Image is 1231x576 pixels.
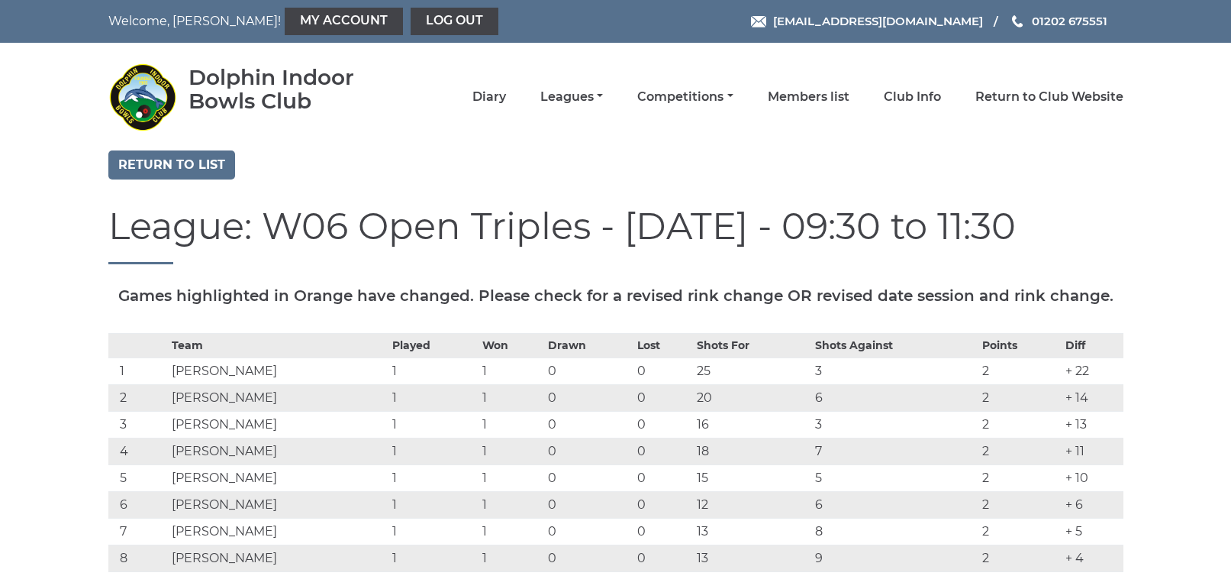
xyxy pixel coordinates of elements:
td: 20 [693,384,811,411]
th: Shots Against [811,333,978,358]
td: 0 [544,411,633,438]
td: 1 [479,545,544,571]
td: 1 [388,411,478,438]
td: 18 [693,438,811,464]
td: 1 [479,384,544,411]
td: [PERSON_NAME] [168,358,388,384]
td: 13 [693,518,811,545]
td: 2 [978,438,1062,464]
td: [PERSON_NAME] [168,464,388,491]
td: [PERSON_NAME] [168,491,388,518]
h5: Games highlighted in Orange have changed. Please check for a revised rink change OR revised date ... [108,287,1123,304]
a: Leagues [540,89,603,105]
td: 0 [633,491,693,518]
td: 2 [978,545,1062,571]
td: 0 [544,545,633,571]
td: 2 [978,358,1062,384]
a: Diary [472,89,506,105]
td: 1 [479,518,544,545]
td: [PERSON_NAME] [168,545,388,571]
td: 1 [388,358,478,384]
img: Email [751,16,766,28]
td: + 14 [1062,384,1123,411]
td: 0 [633,384,693,411]
td: 1 [388,545,478,571]
td: + 13 [1062,411,1123,438]
td: + 22 [1062,358,1123,384]
a: Members list [768,89,849,105]
td: 9 [811,545,978,571]
td: 7 [811,438,978,464]
td: 5 [108,464,168,491]
a: Email [EMAIL_ADDRESS][DOMAIN_NAME] [751,12,983,30]
td: 0 [544,358,633,384]
td: + 5 [1062,518,1123,545]
a: Phone us 01202 675551 [1010,12,1107,30]
td: + 6 [1062,491,1123,518]
td: 0 [544,464,633,491]
td: 8 [108,545,168,571]
span: [EMAIL_ADDRESS][DOMAIN_NAME] [773,14,983,28]
td: 0 [633,438,693,464]
th: Points [978,333,1062,358]
td: 25 [693,358,811,384]
td: 1 [479,464,544,491]
td: 0 [633,464,693,491]
td: 5 [811,464,978,491]
td: 2 [978,464,1062,491]
td: 0 [544,491,633,518]
td: 1 [388,491,478,518]
td: 2 [978,411,1062,438]
td: 0 [633,545,693,571]
td: 12 [693,491,811,518]
td: 0 [544,438,633,464]
td: 4 [108,438,168,464]
img: Phone us [1012,15,1023,28]
td: 1 [479,438,544,464]
th: Lost [633,333,693,358]
td: 0 [633,411,693,438]
td: 16 [693,411,811,438]
th: Won [479,333,544,358]
td: 1 [479,411,544,438]
th: Drawn [544,333,633,358]
td: 3 [108,411,168,438]
td: 1 [108,358,168,384]
td: 1 [388,438,478,464]
th: Shots For [693,333,811,358]
span: 01202 675551 [1032,14,1107,28]
th: Played [388,333,478,358]
td: 1 [388,518,478,545]
td: 1 [479,491,544,518]
td: [PERSON_NAME] [168,438,388,464]
td: 0 [633,518,693,545]
th: Diff [1062,333,1123,358]
a: Return to list [108,150,235,180]
a: Club Info [884,89,941,105]
td: 2 [978,384,1062,411]
a: Competitions [637,89,733,105]
td: 3 [811,411,978,438]
td: 6 [811,384,978,411]
td: 2 [978,518,1062,545]
td: 1 [479,358,544,384]
td: [PERSON_NAME] [168,384,388,411]
nav: Welcome, [PERSON_NAME]! [108,8,518,35]
div: Dolphin Indoor Bowls Club [189,66,398,113]
td: 2 [978,491,1062,518]
td: 1 [388,384,478,411]
td: 3 [811,358,978,384]
td: 0 [633,358,693,384]
td: 1 [388,464,478,491]
td: 0 [544,518,633,545]
td: 15 [693,464,811,491]
td: 0 [544,384,633,411]
td: 6 [811,491,978,518]
td: + 11 [1062,438,1123,464]
h1: League: W06 Open Triples - [DATE] - 09:30 to 11:30 [108,206,1123,264]
img: Dolphin Indoor Bowls Club [108,63,177,131]
td: 2 [108,384,168,411]
a: Return to Club Website [975,89,1123,105]
td: + 4 [1062,545,1123,571]
a: Log out [411,8,498,35]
